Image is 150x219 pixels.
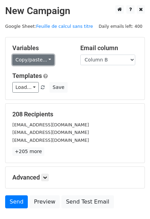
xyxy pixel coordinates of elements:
[12,82,39,93] a: Load...
[12,122,89,127] small: [EMAIL_ADDRESS][DOMAIN_NAME]
[12,44,70,52] h5: Variables
[116,186,150,219] div: Widget de chat
[12,72,42,79] a: Templates
[12,147,44,156] a: +205 more
[12,111,138,118] h5: 208 Recipients
[5,24,93,29] small: Google Sheet:
[12,130,89,135] small: [EMAIL_ADDRESS][DOMAIN_NAME]
[12,174,138,181] h5: Advanced
[12,138,89,143] small: [EMAIL_ADDRESS][DOMAIN_NAME]
[61,195,114,208] a: Send Test Email
[80,44,138,52] h5: Email column
[30,195,60,208] a: Preview
[96,23,145,30] span: Daily emails left: 400
[12,55,54,65] a: Copy/paste...
[96,24,145,29] a: Daily emails left: 400
[49,82,67,93] button: Save
[116,186,150,219] iframe: Chat Widget
[36,24,93,29] a: Feuille de calcul sans titre
[5,5,145,17] h2: New Campaign
[5,195,28,208] a: Send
